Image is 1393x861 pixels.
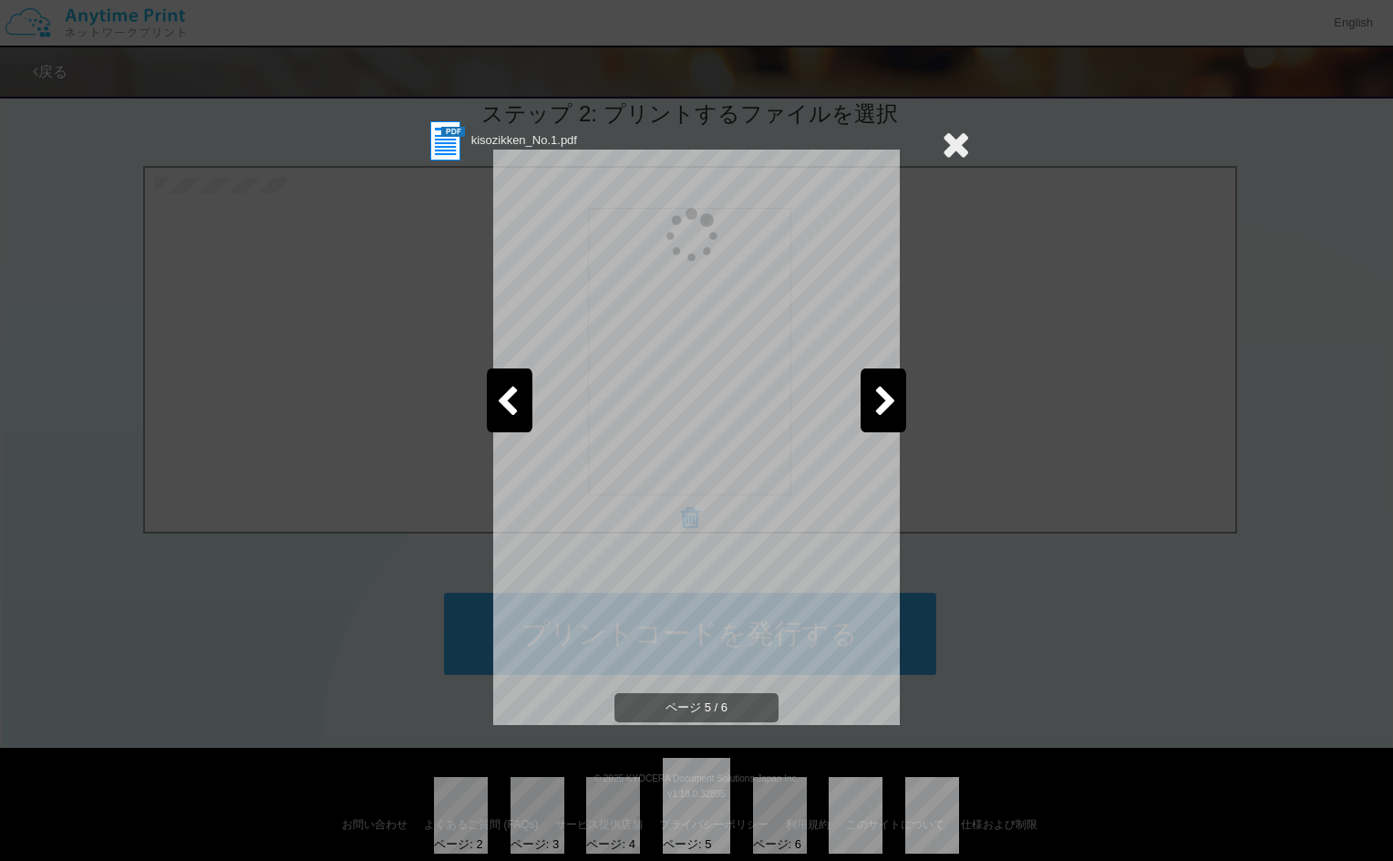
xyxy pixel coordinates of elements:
[614,693,779,723] span: ページ 5 / 6
[434,836,482,854] div: ページ: 2
[586,836,635,854] div: ページ: 4
[471,133,577,147] span: kisozikken_No.1.pdf
[511,836,559,854] div: ページ: 3
[663,836,711,854] div: ページ: 5
[753,836,801,854] div: ページ: 6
